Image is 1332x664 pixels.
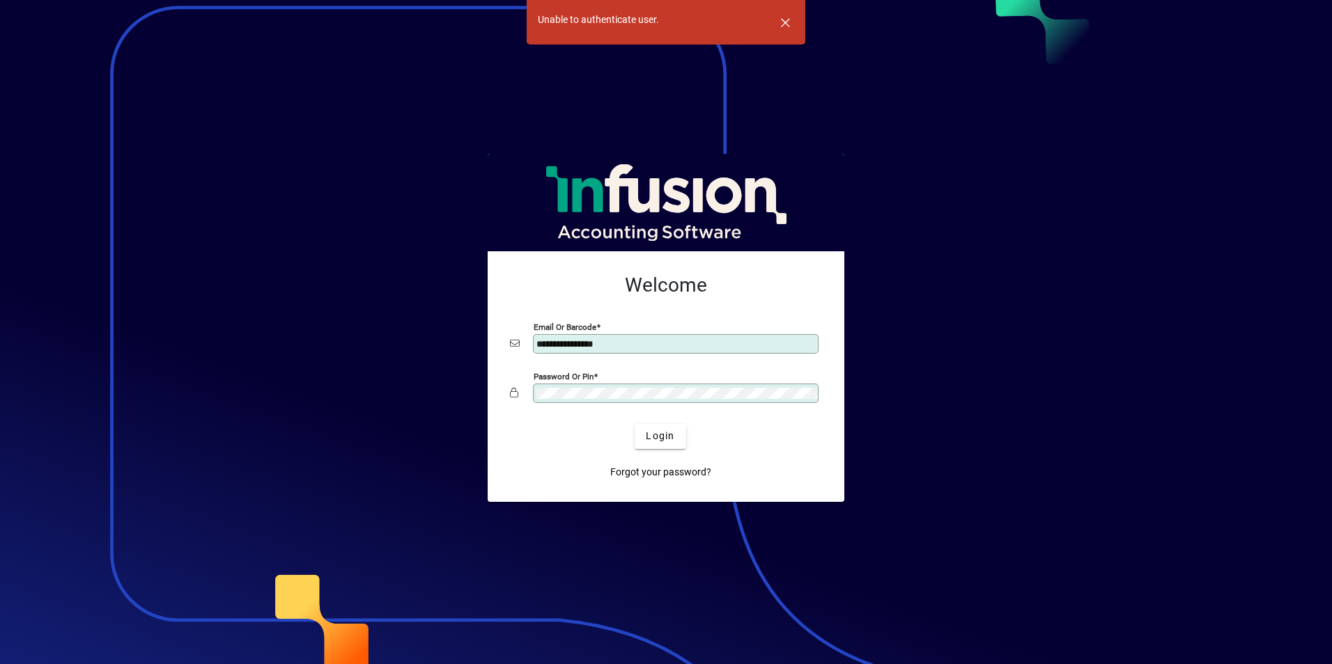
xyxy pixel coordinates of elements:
div: Unable to authenticate user. [538,13,659,27]
a: Forgot your password? [605,460,717,485]
mat-label: Password or Pin [534,371,594,381]
h2: Welcome [510,274,822,297]
button: Login [635,424,686,449]
span: Forgot your password? [610,465,711,480]
button: Dismiss [768,6,802,39]
span: Login [646,429,674,443]
mat-label: Email or Barcode [534,322,596,331]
